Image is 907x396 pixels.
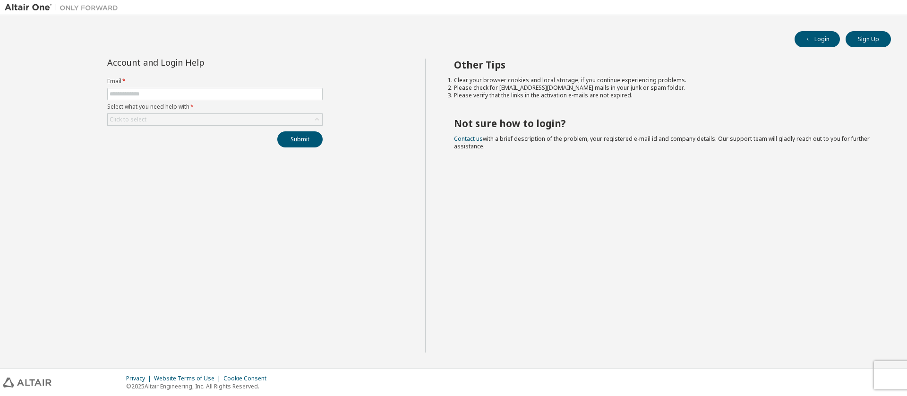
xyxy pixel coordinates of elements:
[154,375,223,382] div: Website Terms of Use
[107,77,323,85] label: Email
[277,131,323,147] button: Submit
[454,59,874,71] h2: Other Tips
[3,378,51,387] img: altair_logo.svg
[454,117,874,129] h2: Not sure how to login?
[846,31,891,47] button: Sign Up
[454,84,874,92] li: Please check for [EMAIL_ADDRESS][DOMAIN_NAME] mails in your junk or spam folder.
[110,116,146,123] div: Click to select
[454,135,483,143] a: Contact us
[795,31,840,47] button: Login
[454,77,874,84] li: Clear your browser cookies and local storage, if you continue experiencing problems.
[454,92,874,99] li: Please verify that the links in the activation e-mails are not expired.
[107,103,323,111] label: Select what you need help with
[108,114,322,125] div: Click to select
[454,135,870,150] span: with a brief description of the problem, your registered e-mail id and company details. Our suppo...
[126,382,272,390] p: © 2025 Altair Engineering, Inc. All Rights Reserved.
[107,59,280,66] div: Account and Login Help
[126,375,154,382] div: Privacy
[5,3,123,12] img: Altair One
[223,375,272,382] div: Cookie Consent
